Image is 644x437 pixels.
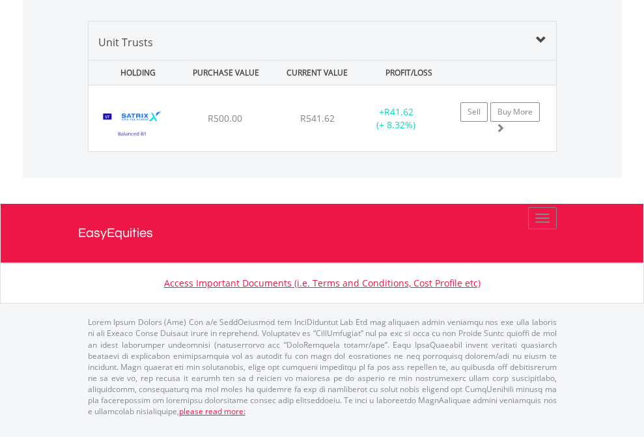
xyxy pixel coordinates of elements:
[460,102,488,122] a: Sell
[490,102,540,122] a: Buy More
[179,406,245,417] a: please read more:
[164,277,481,289] a: Access Important Documents (i.e. Terms and Conditions, Cost Profile etc)
[384,106,413,118] span: R41.62
[356,106,437,132] div: + (+ 8.32%)
[300,112,335,124] span: R541.62
[182,61,270,85] div: PURCHASE VALUE
[95,102,170,148] img: UT.ZA.STIB1.png
[98,35,153,49] span: Unit Trusts
[273,61,361,85] div: CURRENT VALUE
[90,61,178,85] div: HOLDING
[88,317,557,417] p: Lorem Ipsum Dolors (Ame) Con a/e SeddOeiusmod tem InciDiduntut Lab Etd mag aliquaen admin veniamq...
[208,112,242,124] span: R500.00
[365,61,453,85] div: PROFIT/LOSS
[78,204,567,262] a: EasyEquities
